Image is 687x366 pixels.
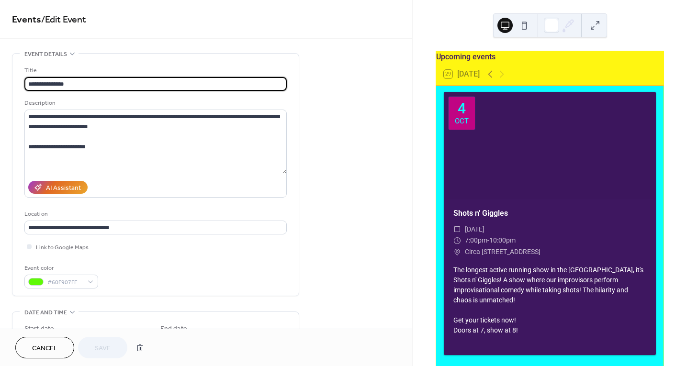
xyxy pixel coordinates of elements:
span: Date and time [24,308,67,318]
div: End date [160,324,187,334]
div: Location [24,209,285,219]
span: [DATE] [465,224,484,235]
span: 7:00pm [465,235,487,246]
div: AI Assistant [46,183,81,193]
button: Cancel [15,337,74,358]
div: ​ [453,235,461,246]
div: ​ [453,246,461,258]
div: Start date [24,324,54,334]
span: Circa [STREET_ADDRESS] [465,246,541,258]
div: Shots n' Giggles [444,208,656,219]
div: Upcoming events [436,51,664,63]
div: Oct [455,118,469,125]
div: Description [24,98,285,108]
button: AI Assistant [28,181,88,194]
span: / Edit Event [41,11,86,29]
div: 4 [458,101,466,116]
a: Events [12,11,41,29]
span: 10:00pm [489,235,516,246]
span: Cancel [32,344,57,354]
div: The longest active running show in the [GEOGRAPHIC_DATA], it's Shots n' Giggles! A show where our... [444,265,656,345]
span: - [487,235,489,246]
span: #60F907FF [47,277,83,288]
div: Event color [24,263,96,273]
span: Event details [24,49,67,59]
div: Title [24,66,285,76]
span: Link to Google Maps [36,243,89,253]
div: ​ [453,224,461,235]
